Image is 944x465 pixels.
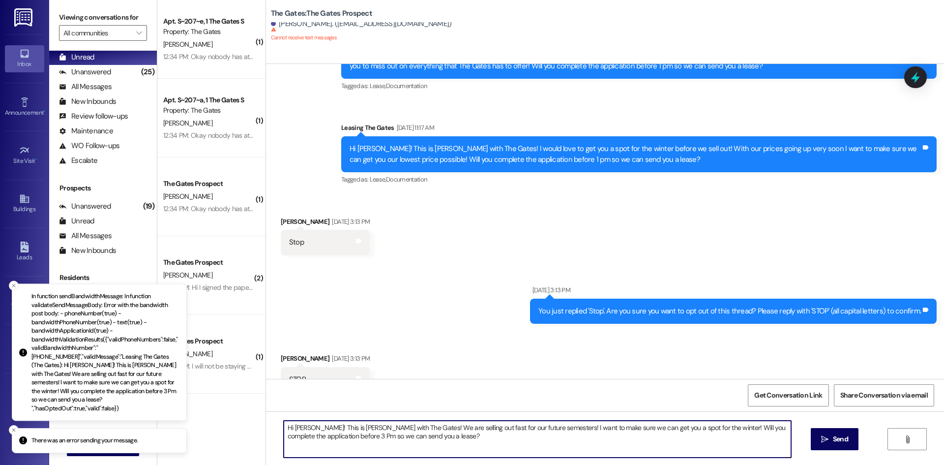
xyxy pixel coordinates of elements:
div: Apt. S~207~e, 1 The Gates S [163,16,254,27]
div: Residents [49,273,157,283]
div: (25) [139,64,157,80]
div: Escalate [59,155,97,166]
div: Review follow-ups [59,111,128,122]
div: Stop [289,237,304,248]
div: Property: The Gates [163,105,254,116]
div: The Gates Prospect [163,257,254,268]
div: [PERSON_NAME] [281,353,370,367]
div: [DATE] 3:13 PM [329,217,370,227]
span: Get Conversation Link [754,390,822,401]
p: In function sendBandwidthMessage: In function validateSendMessageBody: Error with the bandwidth p... [31,292,178,413]
b: The Gates: The Gates Prospect [271,8,372,19]
sup: Cannot receive text messages [271,27,337,41]
span: Send [833,434,848,444]
i:  [904,435,911,443]
a: Templates • [5,287,44,314]
div: [PERSON_NAME] [281,217,370,230]
div: Tagged as: [341,172,937,186]
a: Leads [5,239,44,265]
div: Tagged as: [341,79,937,93]
div: 12:34 PM: Okay nobody has attempted to enter, he will be put up when the extinguisher vendor need... [163,204,532,213]
span: Lease , [370,82,386,90]
div: [PERSON_NAME]. ([EMAIL_ADDRESS][DOMAIN_NAME]) [271,19,452,29]
div: All Messages [59,82,112,92]
a: Support [5,384,44,410]
div: Apt. S~207~a, 1 The Gates S [163,95,254,105]
div: The Gates Prospect [163,336,254,346]
span: [PERSON_NAME] [163,192,212,201]
div: (19) [141,199,157,214]
div: WO Follow-ups [59,141,119,151]
label: Viewing conversations for [59,10,147,25]
span: • [35,156,37,163]
div: Hi [PERSON_NAME]! This is [PERSON_NAME] with The Gates! I would love to get you a spot for the wi... [350,144,921,165]
textarea: Hi [PERSON_NAME]! This is [PERSON_NAME] with The Gates! We are selling out fast for our future se... [284,421,791,458]
div: [DATE] 3:13 PM [530,285,570,295]
span: • [44,108,45,115]
span: Documentation [386,82,427,90]
div: [DATE] 3:13 PM [329,353,370,364]
span: [PERSON_NAME] [163,40,212,49]
a: Inbox [5,45,44,72]
button: Close toast [9,425,19,435]
i:  [821,435,828,443]
input: All communities [63,25,131,41]
a: Site Visit • [5,142,44,169]
div: Maintenance [59,126,113,136]
div: Unread [59,216,94,226]
div: Property: The Gates [163,27,254,37]
span: [PERSON_NAME] [163,349,212,358]
div: Prospects [49,183,157,193]
a: Buildings [5,190,44,217]
div: New Inbounds [59,246,116,256]
i:  [136,29,142,37]
div: Unread [59,52,94,62]
button: Share Conversation via email [834,384,934,406]
div: STOP [289,374,306,385]
div: New Inbounds [59,96,116,107]
span: Share Conversation via email [840,390,928,401]
div: [DATE] 11:17 AM [394,123,434,133]
div: Leasing The Gates [341,123,937,136]
div: All Messages [59,231,112,241]
div: The Gates Prospect [163,179,254,189]
div: Unanswered [59,67,111,77]
button: Get Conversation Link [748,384,828,406]
div: 12:05 PM: I will not be staying at the gates [163,362,281,371]
span: Lease , [370,175,386,184]
img: ResiDesk Logo [14,8,34,27]
div: 12:34 PM: Okay nobody has attempted to enter, he will be put up when the extinguisher vendor need... [163,131,532,140]
span: Documentation [386,175,427,184]
p: There was an error sending your message. [31,436,138,445]
div: Unanswered [59,201,111,212]
a: Account [5,336,44,362]
div: You just replied 'Stop'. Are you sure you want to opt out of this thread? Please reply with 'STOP... [538,306,921,316]
div: 12:34 PM: Okay nobody has attempted to enter, he will be put up when the extinguisher vendor need... [163,52,532,61]
span: [PERSON_NAME] [163,271,212,279]
span: [PERSON_NAME] [163,119,212,127]
button: Close toast [9,281,19,291]
button: Send [811,428,858,450]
